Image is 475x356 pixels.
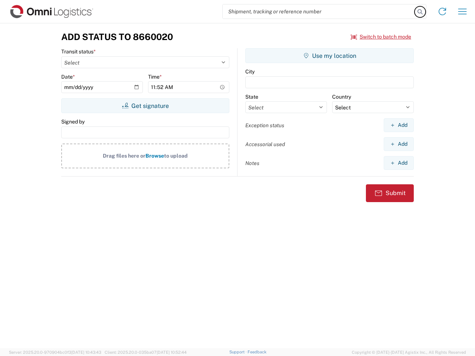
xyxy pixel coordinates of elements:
[366,184,414,202] button: Submit
[229,350,248,354] a: Support
[351,31,411,43] button: Switch to batch mode
[61,32,173,42] h3: Add Status to 8660020
[384,118,414,132] button: Add
[145,153,164,159] span: Browse
[71,350,101,355] span: [DATE] 10:43:43
[245,93,258,100] label: State
[164,153,188,159] span: to upload
[245,48,414,63] button: Use my location
[245,160,259,167] label: Notes
[223,4,415,19] input: Shipment, tracking or reference number
[9,350,101,355] span: Server: 2025.20.0-970904bc0f3
[61,98,229,113] button: Get signature
[352,349,466,356] span: Copyright © [DATE]-[DATE] Agistix Inc., All Rights Reserved
[384,137,414,151] button: Add
[61,118,85,125] label: Signed by
[245,122,284,129] label: Exception status
[148,73,162,80] label: Time
[384,156,414,170] button: Add
[245,141,285,148] label: Accessorial used
[61,73,75,80] label: Date
[61,48,96,55] label: Transit status
[157,350,187,355] span: [DATE] 10:52:44
[332,93,351,100] label: Country
[248,350,266,354] a: Feedback
[105,350,187,355] span: Client: 2025.20.0-035ba07
[245,68,255,75] label: City
[103,153,145,159] span: Drag files here or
